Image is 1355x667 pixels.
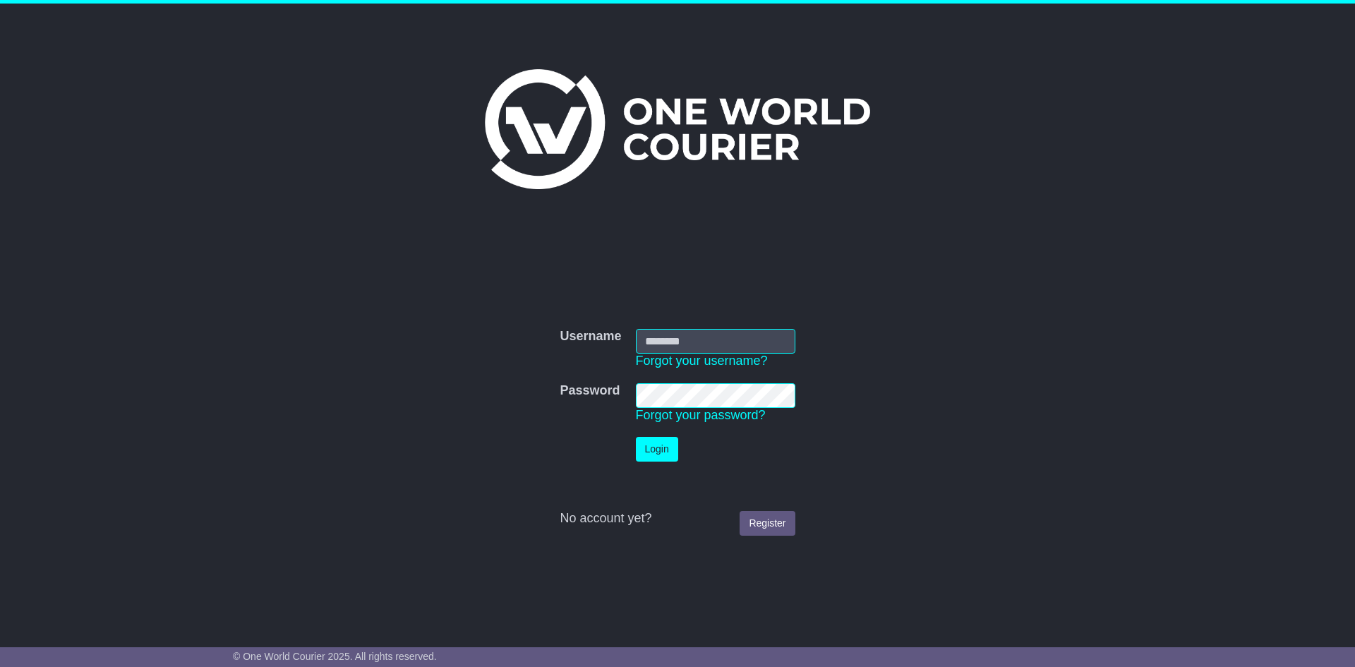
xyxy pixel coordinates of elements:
button: Login [636,437,678,462]
label: Username [560,329,621,344]
a: Forgot your password? [636,408,766,422]
span: © One World Courier 2025. All rights reserved. [233,651,437,662]
div: No account yet? [560,511,795,527]
a: Forgot your username? [636,354,768,368]
img: One World [485,69,870,189]
label: Password [560,383,620,399]
a: Register [740,511,795,536]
